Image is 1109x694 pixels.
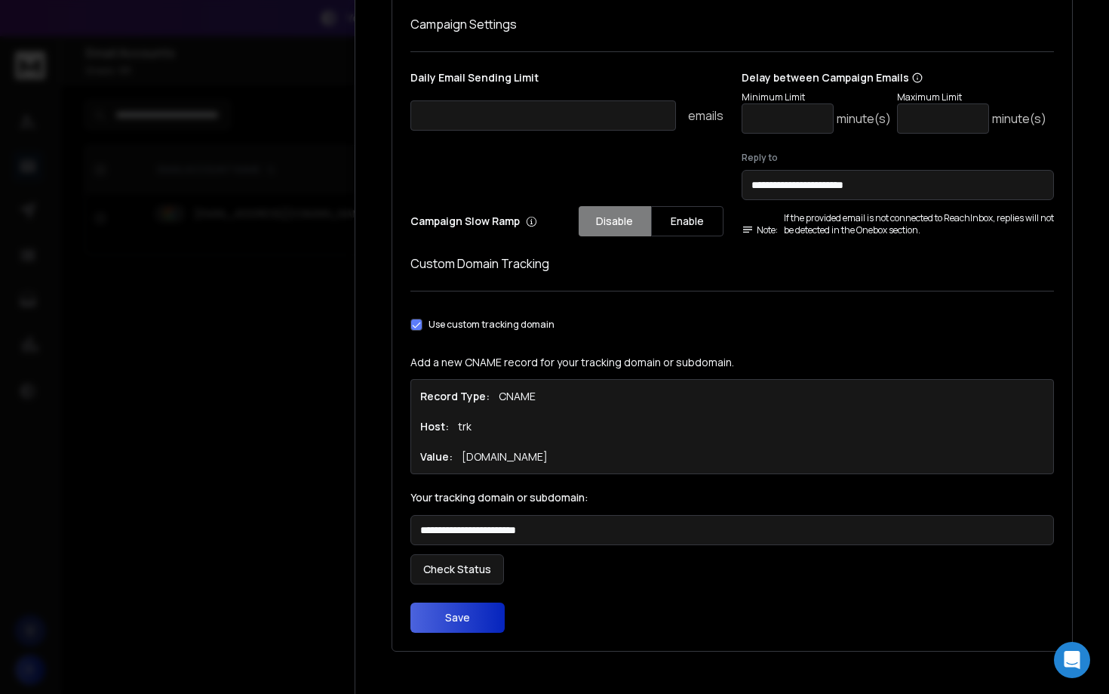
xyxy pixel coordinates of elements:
[897,91,1046,103] p: Maximum Limit
[429,319,554,331] label: Use custom tracking domain
[688,106,723,125] p: emails
[410,554,504,585] button: Check Status
[742,91,891,103] p: Minimum Limit
[410,214,537,229] p: Campaign Slow Ramp
[410,15,1054,33] h1: Campaign Settings
[837,109,891,128] p: minute(s)
[420,449,453,464] h1: Value:
[651,206,723,236] button: Enable
[410,603,505,633] button: Save
[992,109,1046,128] p: minute(s)
[742,224,778,236] span: Note:
[742,70,1046,85] p: Delay between Campaign Emails
[410,254,1054,273] h1: Custom Domain Tracking
[420,389,490,404] h1: Record Type:
[579,206,651,236] button: Disable
[499,389,536,404] p: CNAME
[458,419,472,434] p: trk
[410,70,723,91] p: Daily Email Sending Limit
[410,355,1054,370] p: Add a new CNAME record for your tracking domain or subdomain.
[410,492,1054,503] label: Your tracking domain or subdomain:
[1054,642,1090,678] div: Open Intercom Messenger
[462,449,548,464] p: [DOMAIN_NAME]
[420,419,449,434] h1: Host:
[742,152,1055,164] label: Reply to
[742,212,1055,236] div: If the provided email is not connected to ReachInbox, replies will not be detected in the Onebox ...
